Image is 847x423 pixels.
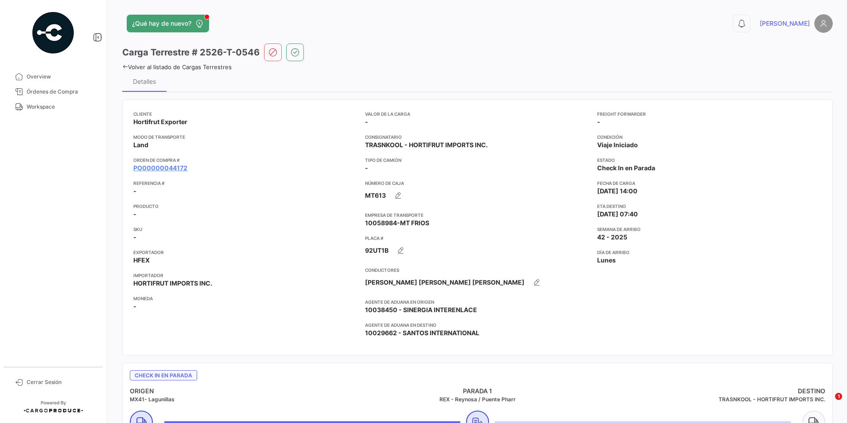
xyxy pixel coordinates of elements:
a: Órdenes de Compra [7,84,99,99]
h4: DESTINO [594,387,825,396]
span: - [133,210,136,219]
span: Overview [27,73,96,81]
span: HORTIFRUT IMPORTS INC. [133,279,212,288]
app-card-info-title: Producto [133,203,358,210]
app-card-info-title: Número de Caja [365,180,590,187]
span: - [133,187,136,196]
img: placeholder-user.png [814,14,833,33]
app-card-info-title: Consignatario [365,133,590,141]
app-card-info-title: Condición [597,133,822,141]
span: Workspace [27,103,96,111]
h3: Carga Terrestre # 2526-T-0546 [122,46,260,59]
span: 92UT1B [365,246,389,255]
span: Viaje Iniciado [597,141,638,149]
a: Overview [7,69,99,84]
app-card-info-title: Referencia # [133,180,358,187]
app-card-info-title: Placa # [365,235,590,242]
span: HFEX [133,256,150,265]
app-card-info-title: Tipo de Camión [365,157,590,164]
span: - [133,233,136,242]
app-card-info-title: Cliente [133,110,358,117]
span: 10038450 - SINERGIA INTERENLACE [365,305,477,314]
span: [PERSON_NAME] [PERSON_NAME] [PERSON_NAME] [365,278,525,287]
h5: REX - Reynosa / Puente Pharr [361,396,593,403]
app-card-info-title: SKU [133,226,358,233]
span: Check In en Parada [597,164,655,172]
span: - [365,164,368,172]
app-card-info-title: Semana de Arribo [597,226,822,233]
a: Volver al listado de Cargas Terrestres [122,63,232,70]
app-card-info-title: Estado [597,157,822,164]
app-card-info-title: Freight Forwarder [597,110,822,117]
span: Lunes [597,256,616,265]
span: Hortifrut Exporter [133,117,187,126]
span: 10058984-MT FRIOS [365,219,429,227]
app-card-info-title: Moneda [133,295,358,302]
span: ¿Qué hay de nuevo? [132,19,191,28]
app-card-info-title: Valor de la Carga [365,110,590,117]
div: Detalles [133,78,156,85]
a: PO00000044172 [133,164,187,172]
h5: MX41- Lagunillas [130,396,361,403]
app-card-info-title: Fecha de carga [597,180,822,187]
span: 1 [835,393,842,400]
app-card-info-title: Importador [133,272,358,279]
span: MT613 [365,191,386,200]
img: powered-by.png [31,11,75,55]
app-card-info-title: Agente de Aduana en Destino [365,321,590,329]
span: - [597,117,600,126]
span: - [133,302,136,311]
h4: ORIGEN [130,387,361,396]
app-card-info-title: Exportador [133,249,358,256]
iframe: Intercom live chat [817,393,838,414]
app-card-info-title: Modo de Transporte [133,133,358,141]
app-card-info-title: Día de Arribo [597,249,822,256]
app-card-info-title: Conductores [365,266,590,274]
span: 10029662 - SANTOS INTERNATIONAL [365,329,479,337]
span: [DATE] 14:00 [597,187,637,196]
span: [PERSON_NAME] [760,19,810,28]
span: Check In en Parada [130,370,197,380]
app-card-info-title: ETA Destino [597,203,822,210]
h4: PARADA 1 [361,387,593,396]
span: Cerrar Sesión [27,378,96,386]
span: Órdenes de Compra [27,88,96,96]
button: ¿Qué hay de nuevo? [127,15,209,32]
span: [DATE] 07:40 [597,210,638,219]
app-card-info-title: Empresa de Transporte [365,211,590,219]
app-card-info-title: Agente de Aduana en Origen [365,298,590,305]
span: - [365,117,368,126]
h5: TRASNKOOL - HORTIFRUT IMPORTS INC. [594,396,825,403]
a: Workspace [7,99,99,114]
span: 42 - 2025 [597,233,627,242]
span: Land [133,141,148,149]
span: TRASNKOOL - HORTIFRUT IMPORTS INC. [365,141,488,149]
app-card-info-title: Orden de Compra # [133,157,358,164]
